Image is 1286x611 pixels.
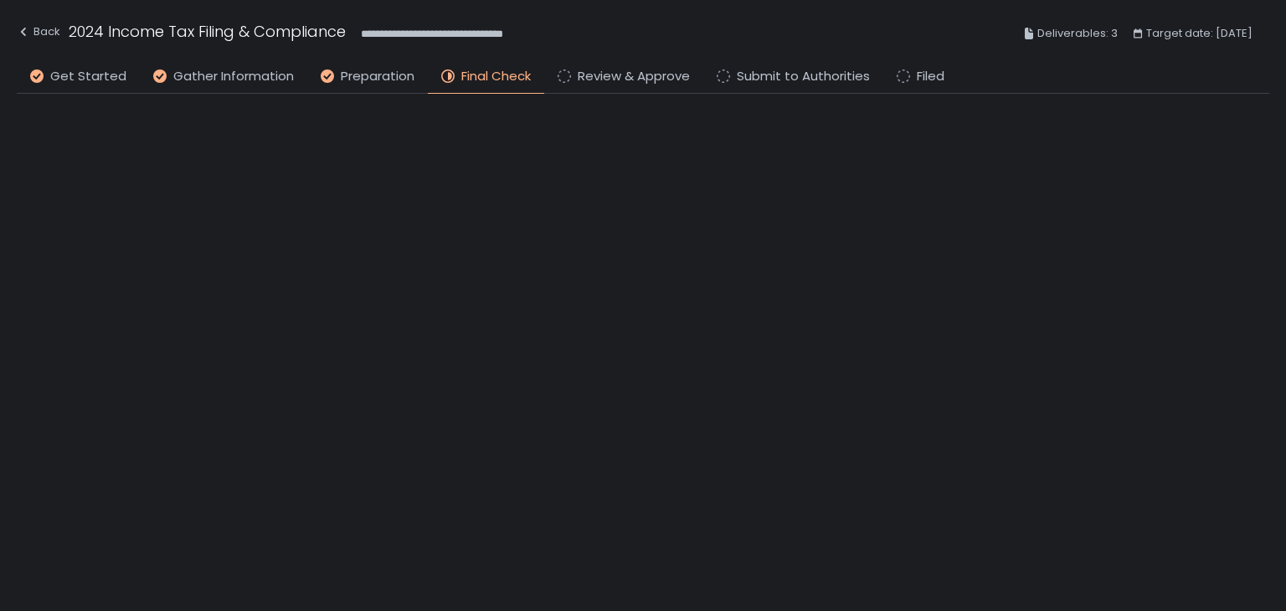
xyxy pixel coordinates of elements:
span: Submit to Authorities [737,67,870,86]
span: Deliverables: 3 [1037,23,1118,44]
h1: 2024 Income Tax Filing & Compliance [69,20,346,43]
span: Review & Approve [578,67,690,86]
span: Final Check [461,67,531,86]
span: Filed [917,67,944,86]
div: Back [17,22,60,42]
span: Target date: [DATE] [1146,23,1253,44]
span: Gather Information [173,67,294,86]
span: Get Started [50,67,126,86]
span: Preparation [341,67,414,86]
button: Back [17,20,60,48]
